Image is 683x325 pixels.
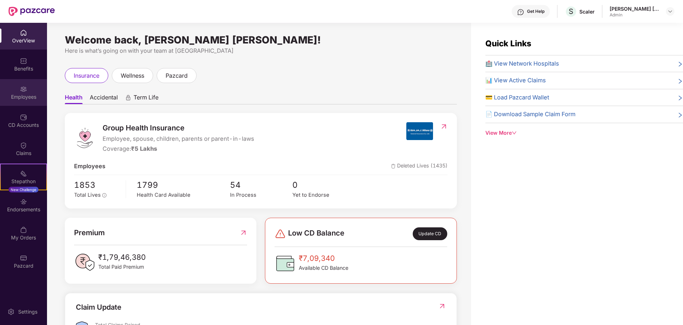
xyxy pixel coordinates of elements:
div: New Challenge [9,187,38,192]
span: info-circle [102,193,106,197]
span: insurance [74,71,99,80]
img: svg+xml;base64,PHN2ZyB4bWxucz0iaHR0cDovL3d3dy53My5vcmcvMjAwMC9zdmciIHdpZHRoPSIyMSIgaGVpZ2h0PSIyMC... [20,170,27,177]
span: right [677,111,683,119]
span: Total Paid Premium [98,263,146,271]
span: 1853 [74,179,121,191]
span: Total Lives [74,192,101,198]
img: svg+xml;base64,PHN2ZyBpZD0iRHJvcGRvd24tMzJ4MzIiIHhtbG5zPSJodHRwOi8vd3d3LnczLm9yZy8yMDAwL3N2ZyIgd2... [667,9,673,14]
span: Health [65,94,83,104]
span: wellness [121,71,144,80]
div: In Process [230,191,292,199]
div: animation [125,94,131,101]
div: Health Card Available [137,191,230,199]
span: Low CD Balance [288,227,344,240]
span: Premium [74,227,105,238]
span: Quick Links [485,38,531,48]
img: svg+xml;base64,PHN2ZyBpZD0iRW5kb3JzZW1lbnRzIiB4bWxucz0iaHR0cDovL3d3dy53My5vcmcvMjAwMC9zdmciIHdpZH... [20,198,27,205]
img: svg+xml;base64,PHN2ZyBpZD0iTXlfT3JkZXJzIiBkYXRhLW5hbWU9Ik15IE9yZGVycyIgeG1sbnM9Imh0dHA6Ly93d3cudz... [20,226,27,233]
div: Get Help [527,9,544,14]
span: right [677,61,683,68]
span: right [677,77,683,85]
span: Deleted Lives (1435) [391,162,448,171]
img: svg+xml;base64,PHN2ZyBpZD0iRW1wbG95ZWVzIiB4bWxucz0iaHR0cDovL3d3dy53My5vcmcvMjAwMC9zdmciIHdpZHRoPS... [20,86,27,93]
span: 🏥 View Network Hospitals [485,59,559,68]
img: svg+xml;base64,PHN2ZyBpZD0iSGVscC0zMngzMiIgeG1sbnM9Imh0dHA6Ly93d3cudzMub3JnLzIwMDAvc3ZnIiB3aWR0aD... [517,9,524,16]
span: 📄 Download Sample Claim Form [485,110,575,119]
span: ₹7,09,340 [299,253,348,264]
img: New Pazcare Logo [9,7,55,16]
span: ₹1,79,46,380 [98,252,146,263]
div: Coverage: [103,144,254,154]
img: deleteIcon [391,164,396,169]
img: svg+xml;base64,PHN2ZyBpZD0iQmVuZWZpdHMiIHhtbG5zPSJodHRwOi8vd3d3LnczLm9yZy8yMDAwL3N2ZyIgd2lkdGg9Ij... [20,57,27,65]
img: svg+xml;base64,PHN2ZyBpZD0iU2V0dGluZy0yMHgyMCIgeG1sbnM9Imh0dHA6Ly93d3cudzMub3JnLzIwMDAvc3ZnIiB3aW... [7,308,15,315]
span: 54 [230,179,292,191]
img: RedirectIcon [438,303,446,310]
div: Claim Update [76,302,121,313]
span: 📊 View Active Claims [485,76,546,85]
div: Scaler [579,8,595,15]
div: [PERSON_NAME] [PERSON_NAME] [610,5,659,12]
img: insurerIcon [406,122,433,140]
span: 1799 [137,179,230,191]
span: Available CD Balance [299,264,348,272]
div: Settings [16,308,40,315]
div: Admin [610,12,659,18]
div: Here is what’s going on with your team at [GEOGRAPHIC_DATA] [65,46,457,55]
img: svg+xml;base64,PHN2ZyBpZD0iQ0RfQWNjb3VudHMiIGRhdGEtbmFtZT0iQ0QgQWNjb3VudHMiIHhtbG5zPSJodHRwOi8vd3... [20,114,27,121]
div: View More [485,129,683,137]
div: Update CD [413,227,447,240]
span: ₹5 Lakhs [131,145,157,152]
img: PaidPremiumIcon [74,252,95,273]
span: 💳 Load Pazcard Wallet [485,93,549,102]
img: RedirectIcon [240,227,247,238]
span: right [677,94,683,102]
span: Employee, spouse, children, parents or parent-in-laws [103,134,254,144]
img: svg+xml;base64,PHN2ZyBpZD0iRGFuZ2VyLTMyeDMyIiB4bWxucz0iaHR0cDovL3d3dy53My5vcmcvMjAwMC9zdmciIHdpZH... [275,228,286,239]
img: svg+xml;base64,PHN2ZyBpZD0iQ2xhaW0iIHhtbG5zPSJodHRwOi8vd3d3LnczLm9yZy8yMDAwL3N2ZyIgd2lkdGg9IjIwIi... [20,142,27,149]
img: svg+xml;base64,PHN2ZyBpZD0iSG9tZSIgeG1sbnM9Imh0dHA6Ly93d3cudzMub3JnLzIwMDAvc3ZnIiB3aWR0aD0iMjAiIG... [20,29,27,36]
span: 0 [292,179,355,191]
span: S [569,7,573,16]
img: RedirectIcon [440,123,448,130]
img: CDBalanceIcon [275,253,296,274]
span: Group Health Insurance [103,122,254,134]
img: logo [74,127,95,149]
div: Yet to Endorse [292,191,355,199]
span: Employees [74,162,105,171]
div: Stepathon [1,178,46,185]
img: svg+xml;base64,PHN2ZyBpZD0iUGF6Y2FyZCIgeG1sbnM9Imh0dHA6Ly93d3cudzMub3JnLzIwMDAvc3ZnIiB3aWR0aD0iMj... [20,254,27,262]
div: Welcome back, [PERSON_NAME] [PERSON_NAME]! [65,37,457,43]
span: pazcard [166,71,188,80]
span: Term Life [134,94,158,104]
span: down [512,130,517,135]
span: Accidental [90,94,118,104]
